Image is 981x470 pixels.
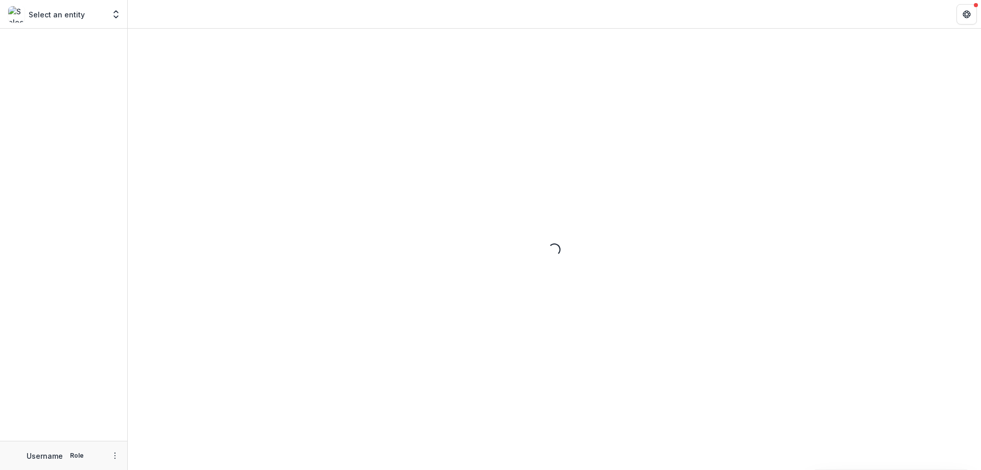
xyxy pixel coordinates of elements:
img: Select an entity [8,6,25,23]
button: Get Help [956,4,977,25]
p: Role [67,451,87,460]
button: Open entity switcher [109,4,123,25]
p: Username [27,451,63,461]
button: More [109,450,121,462]
p: Select an entity [29,9,85,20]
